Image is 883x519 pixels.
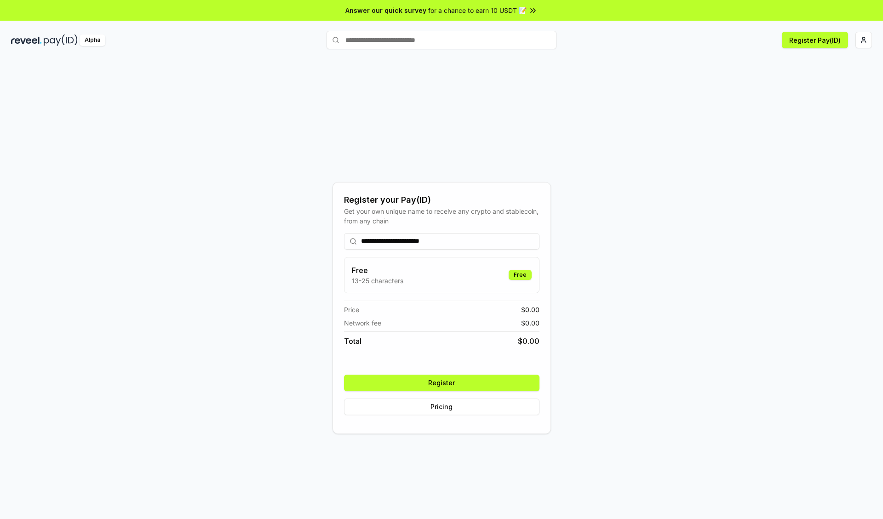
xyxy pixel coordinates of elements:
[509,270,532,280] div: Free
[782,32,848,48] button: Register Pay(ID)
[344,194,539,206] div: Register your Pay(ID)
[352,276,403,285] p: 13-25 characters
[428,6,527,15] span: for a chance to earn 10 USDT 📝
[521,318,539,328] span: $ 0.00
[521,305,539,314] span: $ 0.00
[344,375,539,391] button: Register
[345,6,426,15] span: Answer our quick survey
[344,305,359,314] span: Price
[344,206,539,226] div: Get your own unique name to receive any crypto and stablecoin, from any chain
[44,34,78,46] img: pay_id
[344,336,361,347] span: Total
[344,399,539,415] button: Pricing
[11,34,42,46] img: reveel_dark
[518,336,539,347] span: $ 0.00
[344,318,381,328] span: Network fee
[352,265,403,276] h3: Free
[80,34,105,46] div: Alpha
